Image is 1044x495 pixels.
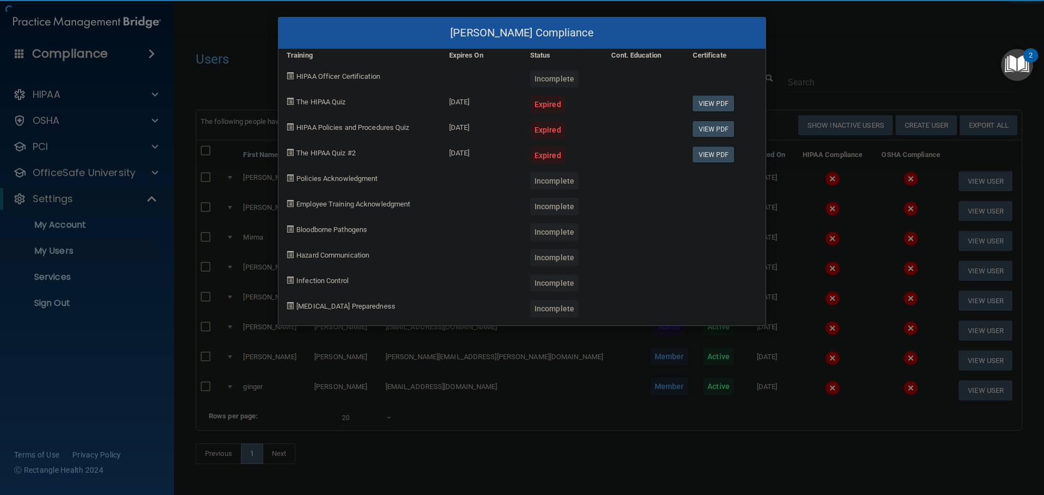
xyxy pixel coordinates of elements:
a: View PDF [693,121,735,137]
div: Expired [530,121,565,139]
div: 2 [1029,55,1033,70]
div: Incomplete [530,274,579,292]
span: Bloodborne Pathogens [296,225,367,234]
div: [DATE] [441,139,522,164]
div: [PERSON_NAME] Compliance [278,17,766,49]
div: Training [278,49,441,62]
div: Incomplete [530,249,579,266]
div: Incomplete [530,300,579,317]
div: Cont. Education [603,49,684,62]
div: Status [522,49,603,62]
span: HIPAA Policies and Procedures Quiz [296,123,409,131]
span: [MEDICAL_DATA] Preparedness [296,302,395,310]
span: The HIPAA Quiz [296,98,345,106]
div: Incomplete [530,223,579,241]
a: View PDF [693,147,735,162]
div: Expired [530,96,565,113]
a: View PDF [693,96,735,111]
div: Expires On [441,49,522,62]
span: Policies Acknowledgment [296,174,377,183]
div: Certificate [685,49,766,62]
span: Infection Control [296,277,349,285]
div: [DATE] [441,87,522,113]
span: HIPAA Officer Certification [296,72,380,80]
span: Employee Training Acknowledgment [296,200,410,208]
span: The HIPAA Quiz #2 [296,149,356,157]
span: Hazard Communication [296,251,369,259]
div: Incomplete [530,198,579,215]
div: Incomplete [530,70,579,87]
div: [DATE] [441,113,522,139]
div: Incomplete [530,172,579,190]
div: Expired [530,147,565,164]
button: Open Resource Center, 2 new notifications [1001,49,1033,81]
